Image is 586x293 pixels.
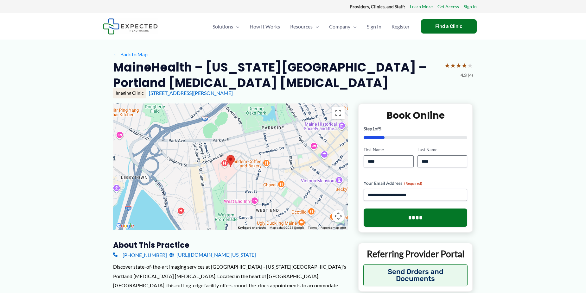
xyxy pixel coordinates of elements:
[464,3,477,11] a: Sign In
[363,248,468,259] p: Referring Provider Portal
[421,19,477,34] a: Find a Clinic
[113,59,439,91] h2: MaineHealth – [US_STATE][GEOGRAPHIC_DATA] – Portland [MEDICAL_DATA] [MEDICAL_DATA]
[285,16,324,38] a: ResourcesMenu Toggle
[103,18,158,34] img: Expected Healthcare Logo - side, dark font, small
[350,4,405,9] strong: Providers, Clinics, and Staff:
[113,240,348,250] h3: About this practice
[362,16,386,38] a: Sign In
[207,16,415,38] nav: Primary Site Navigation
[467,59,473,71] span: ★
[456,59,462,71] span: ★
[115,222,136,230] img: Google
[169,250,256,259] a: [URL][DOMAIN_NAME][US_STATE]
[444,59,450,71] span: ★
[332,107,345,119] button: Toggle fullscreen view
[113,50,148,59] a: ←Back to Map
[329,16,350,38] span: Company
[364,180,467,186] label: Your Email Address
[115,222,136,230] a: Open this area in Google Maps (opens a new window)
[113,250,167,259] a: [PHONE_NUMBER]
[213,16,233,38] span: Solutions
[113,51,119,57] span: ←
[450,59,456,71] span: ★
[462,59,467,71] span: ★
[386,16,415,38] a: Register
[245,16,285,38] a: How It Works
[468,71,473,79] span: (4)
[332,210,345,222] button: Map camera controls
[250,16,280,38] span: How It Works
[149,90,233,96] a: [STREET_ADDRESS][PERSON_NAME]
[321,226,346,229] a: Report a map error
[308,226,317,229] a: Terms (opens in new tab)
[324,16,362,38] a: CompanyMenu Toggle
[313,16,319,38] span: Menu Toggle
[207,16,245,38] a: SolutionsMenu Toggle
[238,226,266,230] button: Keyboard shortcuts
[392,16,410,38] span: Register
[364,127,467,131] p: Step of
[363,264,468,286] button: Send Orders and Documents
[461,71,467,79] span: 4.3
[379,126,381,131] span: 5
[404,181,422,186] span: (Required)
[270,226,304,229] span: Map data ©2025 Google
[372,126,375,131] span: 1
[364,109,467,122] h2: Book Online
[367,16,381,38] span: Sign In
[417,147,467,153] label: Last Name
[410,3,433,11] a: Learn More
[364,147,413,153] label: First Name
[350,16,357,38] span: Menu Toggle
[113,88,146,98] div: Imaging Clinic
[290,16,313,38] span: Resources
[437,3,459,11] a: Get Access
[233,16,239,38] span: Menu Toggle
